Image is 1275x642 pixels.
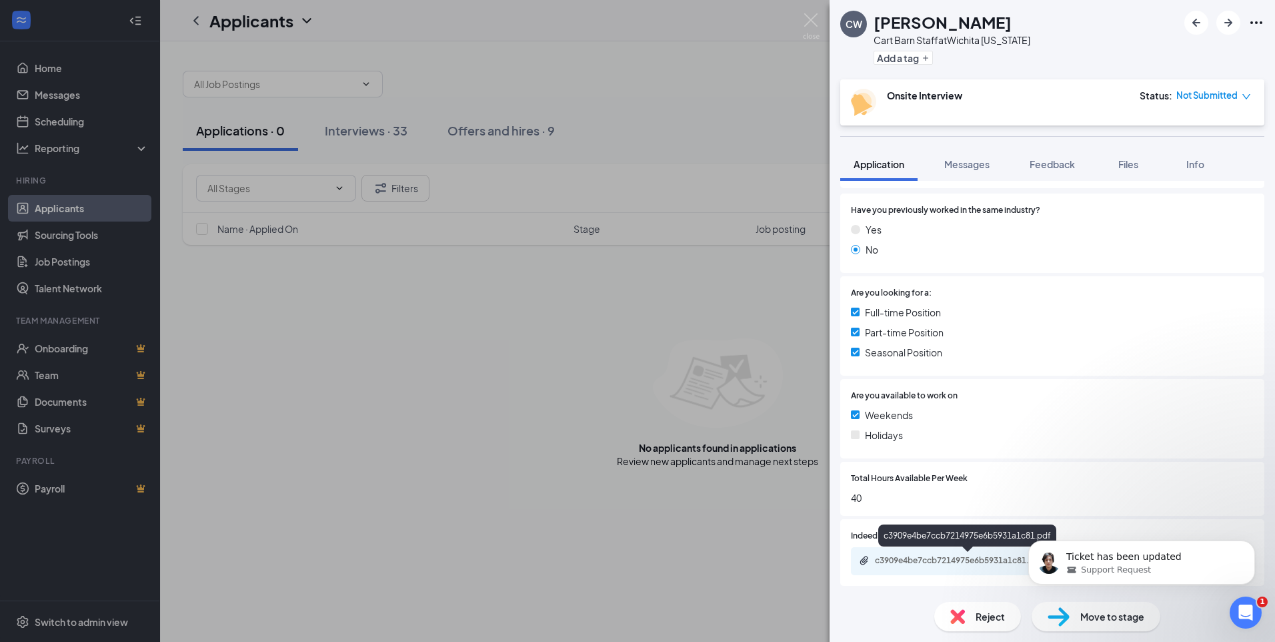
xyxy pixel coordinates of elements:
[851,472,968,485] span: Total Hours Available Per Week
[866,222,882,237] span: Yes
[875,555,1062,566] div: c3909e4be7ccb7214975e6b5931a1c81.pdf
[859,555,1075,568] a: Paperclipc3909e4be7ccb7214975e6b5931a1c81.pdf
[865,325,944,340] span: Part-time Position
[874,33,1030,47] div: Cart Barn Staff at Wichita [US_STATE]
[851,491,1254,505] span: 40
[1008,513,1275,606] iframe: Intercom notifications message
[851,204,1040,217] span: Have you previously worked in the same industry?
[851,287,932,300] span: Are you looking for a:
[874,51,933,65] button: PlusAdd a tag
[865,305,941,320] span: Full-time Position
[851,530,910,543] span: Indeed Resume
[1030,158,1075,170] span: Feedback
[1220,15,1236,31] svg: ArrowRight
[1118,158,1138,170] span: Files
[944,158,990,170] span: Messages
[851,390,958,402] span: Are you available to work on
[1176,89,1238,102] span: Not Submitted
[859,555,870,566] svg: Paperclip
[1186,158,1204,170] span: Info
[887,89,962,101] b: Onsite Interview
[865,408,913,422] span: Weekends
[874,11,1012,33] h1: [PERSON_NAME]
[976,609,1005,624] span: Reject
[865,345,942,360] span: Seasonal Position
[1242,92,1251,101] span: down
[1257,597,1268,607] span: 1
[1216,11,1240,35] button: ArrowRight
[865,428,903,442] span: Holidays
[866,242,878,257] span: No
[1140,89,1172,102] div: Status :
[1184,11,1208,35] button: ArrowLeftNew
[1188,15,1204,31] svg: ArrowLeftNew
[1230,597,1262,629] iframe: Intercom live chat
[854,158,904,170] span: Application
[1248,15,1264,31] svg: Ellipses
[922,54,930,62] svg: Plus
[1080,609,1144,624] span: Move to stage
[846,17,862,31] div: CW
[878,525,1056,547] div: c3909e4be7ccb7214975e6b5931a1c81.pdf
